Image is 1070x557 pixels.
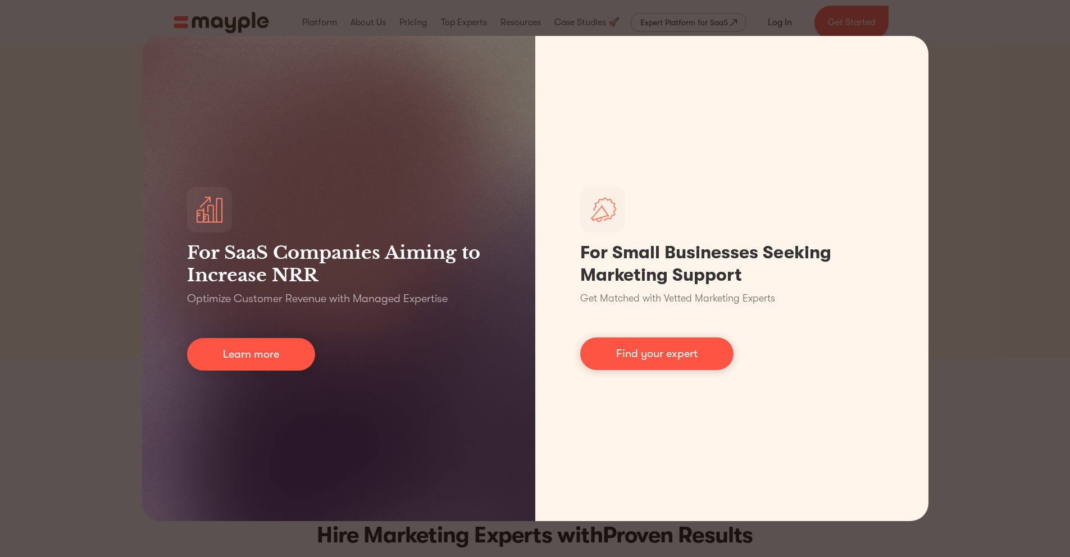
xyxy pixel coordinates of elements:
a: Find your expert [580,337,734,370]
p: Optimize Customer Revenue with Managed Expertise [187,291,448,307]
h3: For SaaS Companies Aiming to Increase NRR [187,241,490,286]
a: Learn more [187,338,315,371]
h1: For Small Businesses Seeking Marketing Support [580,241,884,286]
p: Get Matched with Vetted Marketing Experts [580,291,775,306]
